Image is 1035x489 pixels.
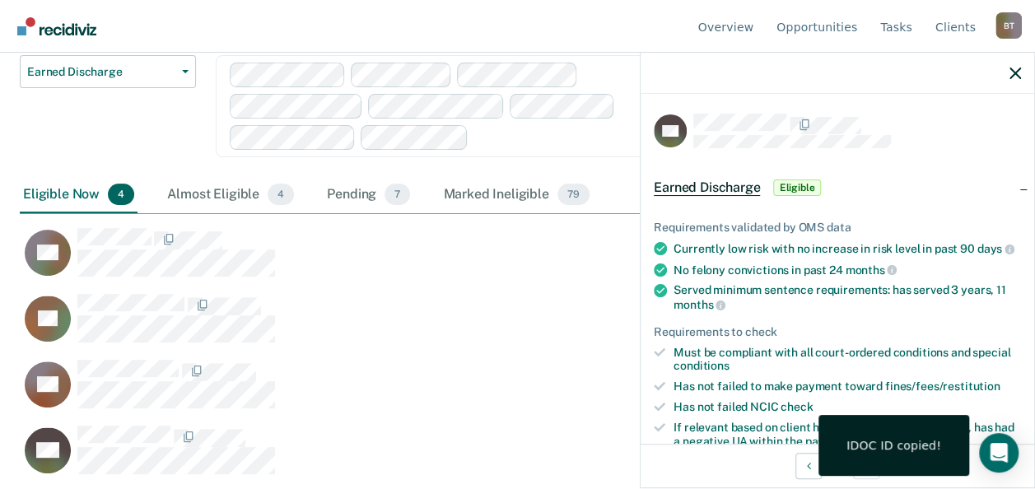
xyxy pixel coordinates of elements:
[674,400,1021,414] div: Has not failed NCIC
[845,263,897,277] span: months
[108,184,134,205] span: 4
[979,433,1019,473] div: Open Intercom Messenger
[977,242,1014,255] span: days
[324,177,413,213] div: Pending
[885,380,1000,393] span: fines/fees/restitution
[557,184,590,205] span: 79
[674,241,1021,256] div: Currently low risk with no increase in risk level in past 90
[781,400,813,413] span: check
[773,179,820,196] span: Eligible
[641,161,1034,214] div: Earned DischargeEligible
[795,453,822,479] button: Previous Opportunity
[674,298,725,311] span: months
[268,184,294,205] span: 4
[654,179,760,196] span: Earned Discharge
[654,325,1021,339] div: Requirements to check
[27,65,175,79] span: Earned Discharge
[846,438,941,453] div: IDOC ID copied!
[674,283,1021,311] div: Served minimum sentence requirements: has served 3 years, 11
[440,177,592,213] div: Marked Ineligible
[995,12,1022,39] button: Profile dropdown button
[17,17,96,35] img: Recidiviz
[674,380,1021,394] div: Has not failed to make payment toward
[164,177,297,213] div: Almost Eligible
[674,263,1021,277] div: No felony convictions in past 24
[20,227,891,293] div: CaseloadOpportunityCell-99775
[995,12,1022,39] div: B T
[654,221,1021,235] div: Requirements validated by OMS data
[674,359,730,372] span: conditions
[385,184,410,205] span: 7
[674,421,1021,449] div: If relevant based on client history and officer discretion, has had a negative UA within the past 90
[20,293,891,359] div: CaseloadOpportunityCell-127324
[20,177,138,213] div: Eligible Now
[20,359,891,425] div: CaseloadOpportunityCell-135628
[674,346,1021,374] div: Must be compliant with all court-ordered conditions and special
[641,444,1034,487] div: 4 / 4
